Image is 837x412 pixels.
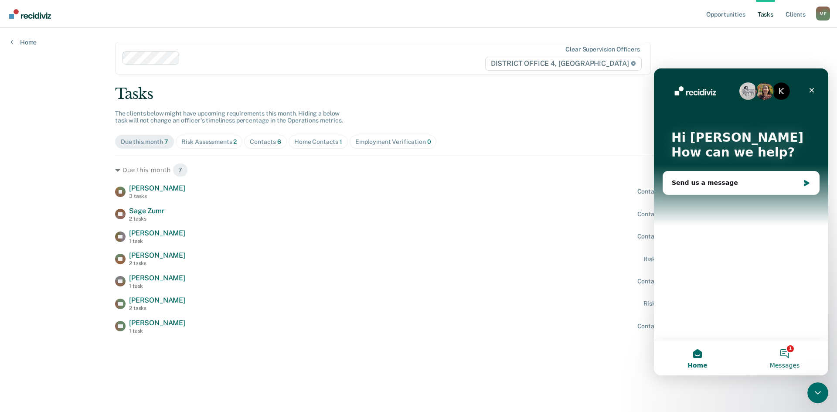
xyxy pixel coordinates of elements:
div: Contact recommended [DATE] [637,323,722,330]
div: Tasks [115,85,722,103]
span: 7 [173,163,188,177]
div: 3 tasks [129,193,185,199]
div: 1 task [129,328,185,334]
span: [PERSON_NAME] [129,229,185,237]
div: Contact recommended [DATE] [637,233,722,240]
div: Risk assessment due [DATE] [643,300,722,307]
span: [PERSON_NAME] [129,251,185,259]
span: [PERSON_NAME] [129,274,185,282]
div: Due this month 7 [115,163,722,177]
div: Contacts [250,138,281,146]
div: Contact recommended [DATE] [637,278,722,285]
div: M F [816,7,830,20]
img: Recidiviz [9,9,51,19]
div: Contact recommended [DATE] [637,188,722,195]
div: 2 tasks [129,305,185,311]
span: [PERSON_NAME] [129,184,185,192]
button: Profile dropdown button [816,7,830,20]
span: 0 [427,138,431,145]
span: 7 [164,138,168,145]
span: 1 [340,138,342,145]
div: 2 tasks [129,260,185,266]
div: Risk Assessments [181,138,237,146]
div: 1 task [129,238,185,244]
div: Risk assessment due [DATE] [643,255,722,263]
iframe: Intercom live chat [807,382,828,403]
span: 2 [233,138,237,145]
div: Contact recommended [DATE] [637,211,722,218]
div: Clear supervision officers [565,46,640,53]
span: The clients below might have upcoming requirements this month. Hiding a below task will not chang... [115,110,343,124]
div: Employment Verification [355,138,431,146]
span: DISTRICT OFFICE 4, [GEOGRAPHIC_DATA] [485,57,642,71]
div: Home Contacts [294,138,342,146]
a: Home [10,38,37,46]
div: 1 task [129,283,185,289]
div: Due this month [121,138,168,146]
span: 6 [277,138,281,145]
iframe: Intercom live chat [654,68,828,375]
div: 2 tasks [129,216,164,222]
span: Sage Zumr [129,207,164,215]
span: [PERSON_NAME] [129,319,185,327]
span: [PERSON_NAME] [129,296,185,304]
